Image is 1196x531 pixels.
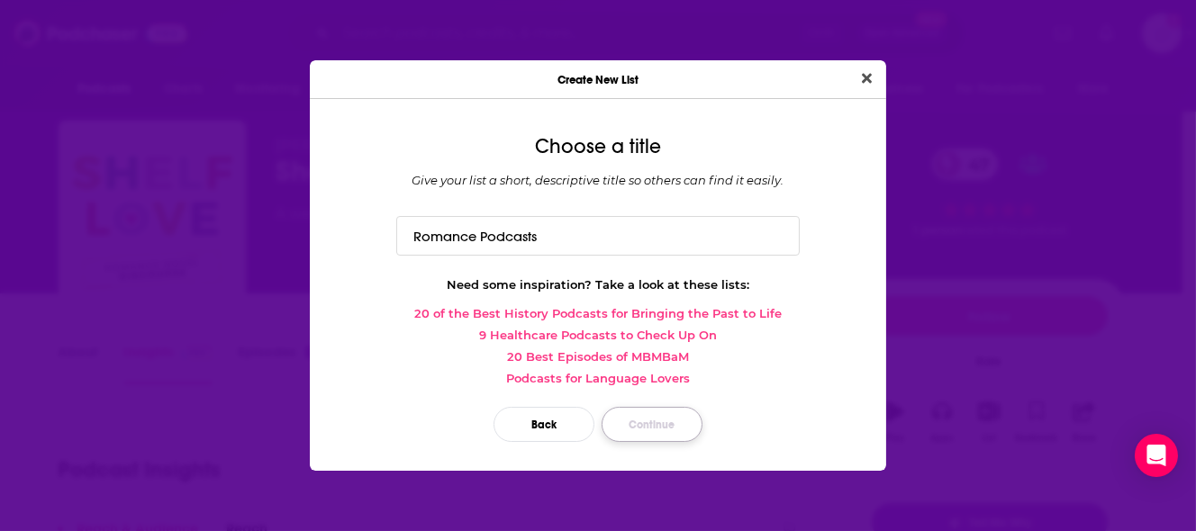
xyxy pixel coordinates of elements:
[324,277,872,292] div: Need some inspiration? Take a look at these lists:
[324,306,872,320] a: 20 of the Best History Podcasts for Bringing the Past to Life
[396,216,800,255] input: Top True Crime podcasts of 2020...
[324,328,872,342] a: 9 Healthcare Podcasts to Check Up On
[494,407,594,442] button: Back
[324,349,872,364] a: 20 Best Episodes of MBMBaM
[1135,434,1178,477] div: Open Intercom Messenger
[602,407,702,442] button: Continue
[324,371,872,385] a: Podcasts for Language Lovers
[310,60,886,99] div: Create New List
[855,67,879,90] button: Close
[324,173,872,187] div: Give your list a short, descriptive title so others can find it easily.
[324,135,872,158] div: Choose a title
